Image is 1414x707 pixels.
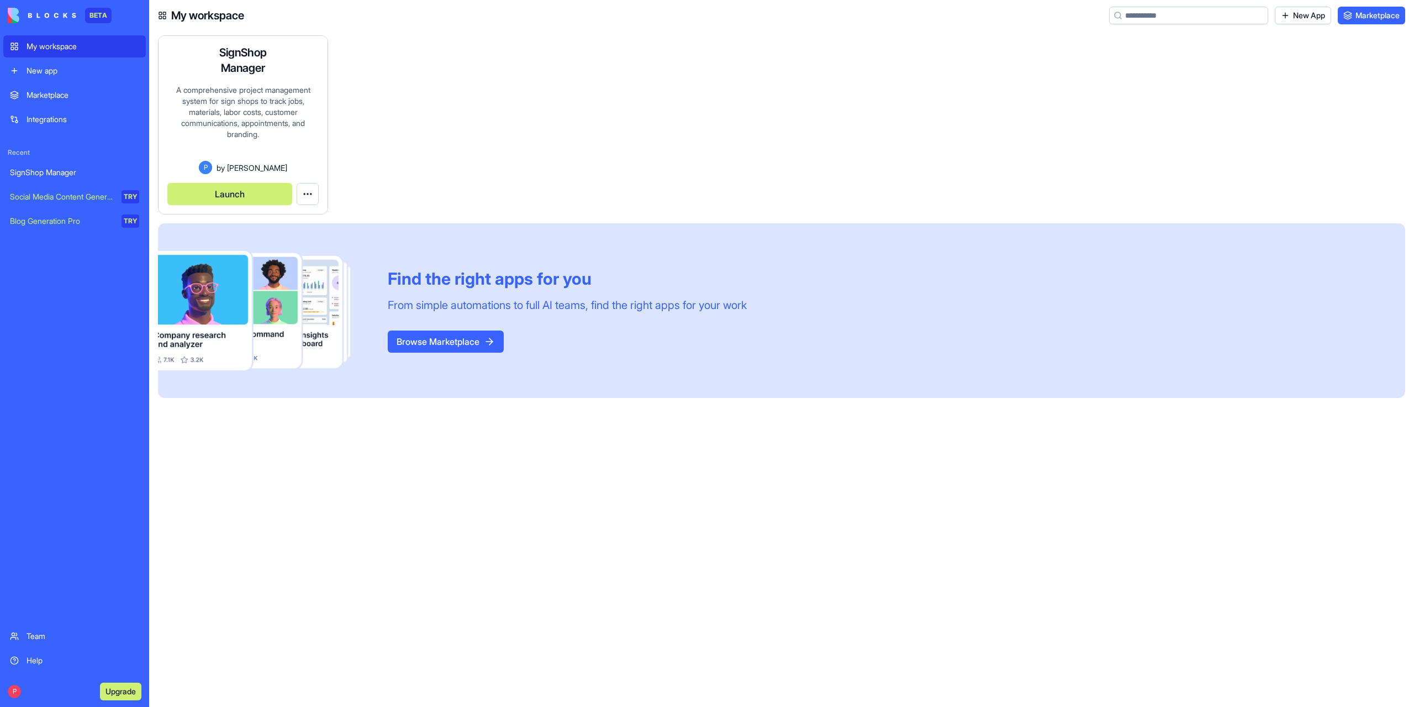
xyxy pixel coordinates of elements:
div: My workspace [27,41,139,52]
button: Browse Marketplace [388,331,504,353]
div: Hi [PERSON_NAME]! Yes — if you’re on a monthly plan, you can cancel anytime and you won’t be char... [18,117,172,160]
b: Later [DATE] [27,85,82,94]
span: P [8,685,21,698]
div: New app [27,65,139,76]
a: Team [3,625,146,647]
h1: [PERSON_NAME] [54,6,125,14]
a: My workspace [3,35,146,57]
a: SignShop ManagerA comprehensive project management system for sign shops to track jobs, materials... [158,35,328,214]
a: Help [3,650,146,672]
div: SignShop Manager [10,167,139,178]
a: Social Media Content GeneratorTRY [3,186,146,208]
a: Blog Generation ProTRY [3,210,146,232]
div: [PERSON_NAME] • 18h ago [18,267,109,274]
p: Active 4h ago [54,14,103,25]
div: thank you for the info [110,300,212,324]
a: Integrations [3,108,146,130]
div: Once this design has been completed - I can have [PERSON_NAME] access it for quoting - for a smal... [40,325,212,392]
div: The Blocks Team says… [9,18,212,111]
button: go back [7,4,28,25]
a: Upgrade [100,685,141,696]
div: Marketplace [27,90,139,101]
button: Upgrade [100,683,141,700]
a: BETA [8,8,112,23]
a: Marketplace [1338,7,1405,24]
div: Profile image for Michal [31,6,49,24]
a: SignShop Manager [3,161,146,184]
img: logo [8,8,76,23]
span: Recent [3,148,146,157]
h4: SignShop Manager [199,45,287,76]
div: Social Media Content Generator [10,191,114,202]
a: Marketplace [3,84,146,106]
h4: My workspace [171,8,244,23]
div: You’ll get replies here and in your email:✉️[PERSON_NAME][EMAIL_ADDRESS][DOMAIN_NAME]The team wil... [9,18,181,102]
div: peter says… [9,325,212,406]
div: BETA [85,8,112,23]
div: [DATE] [9,285,212,300]
button: Send a message… [189,358,207,375]
textarea: Message… [9,339,212,358]
button: Gif picker [35,362,44,371]
div: Integrations [27,114,139,125]
div: Help [27,655,139,666]
div: Let me know if you need help with anything! [18,237,172,258]
div: thank you for the info [119,306,203,317]
div: Find the right apps for you [388,269,747,289]
button: Home [173,4,194,25]
div: Michal says… [9,111,212,285]
div: You’ll get replies here and in your email: ✉️ [18,25,172,68]
div: peter says… [9,300,212,325]
button: Upload attachment [52,362,61,371]
div: TRY [122,214,139,228]
div: Close [194,4,214,24]
div: If you’re on a yearly plan (which comes with a 20% discount), you pay for the full year upfront. ... [18,166,172,232]
div: Blog Generation Pro [10,216,114,227]
div: Team [27,631,139,642]
button: Launch [167,183,292,205]
div: A comprehensive project management system for sign shops to track jobs, materials, labor costs, c... [167,85,319,161]
a: New app [3,60,146,82]
div: The team will be back 🕒 [18,74,172,95]
span: by [217,162,225,174]
div: From simple automations to full AI teams, find the right apps for your work [388,297,747,313]
a: New App [1275,7,1331,24]
div: Once this design has been completed - I can have [PERSON_NAME] access it for quoting - for a smal... [49,332,203,386]
b: [PERSON_NAME][EMAIL_ADDRESS][DOMAIN_NAME] [18,47,168,67]
div: Hi [PERSON_NAME]! Yes — if you’re on a monthly plan, you can cancel anytime and you won’t be char... [9,111,181,265]
span: [PERSON_NAME] [227,162,287,174]
div: TRY [122,190,139,203]
span: P [199,161,212,174]
a: Browse Marketplace [388,336,504,347]
button: Emoji picker [17,362,26,371]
